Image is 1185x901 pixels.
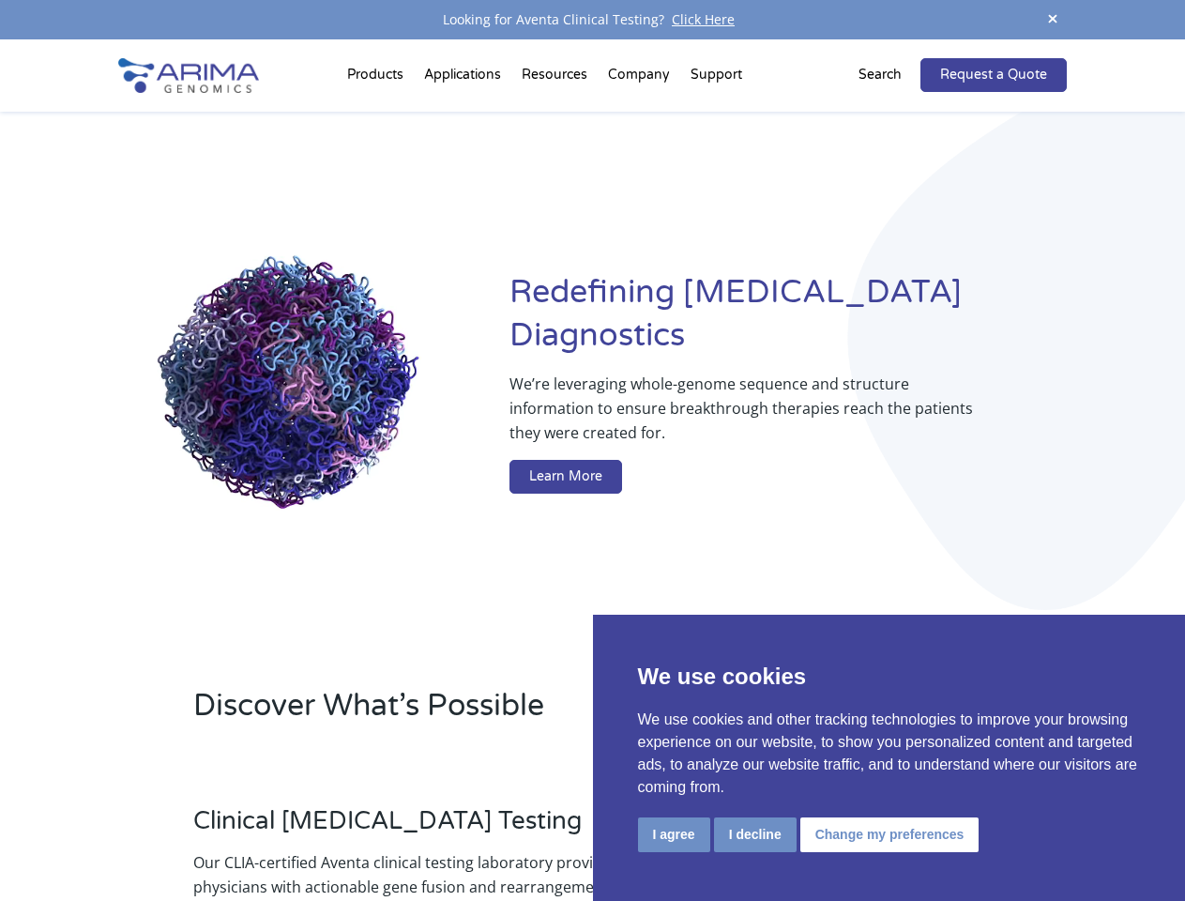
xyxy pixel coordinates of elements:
h1: Redefining [MEDICAL_DATA] Diagnostics [509,271,1067,372]
a: Learn More [509,460,622,494]
h3: Clinical [MEDICAL_DATA] Testing [193,806,666,850]
button: I agree [638,817,710,852]
p: Search [858,63,902,87]
img: Arima-Genomics-logo [118,58,259,93]
p: We use cookies [638,660,1141,694]
h2: Discover What’s Possible [193,685,816,741]
a: Request a Quote [920,58,1067,92]
button: Change my preferences [800,817,980,852]
p: We’re leveraging whole-genome sequence and structure information to ensure breakthrough therapies... [509,372,992,460]
a: Click Here [664,10,742,28]
div: Looking for Aventa Clinical Testing? [118,8,1066,32]
p: We use cookies and other tracking technologies to improve your browsing experience on our website... [638,709,1141,799]
button: I decline [714,817,797,852]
